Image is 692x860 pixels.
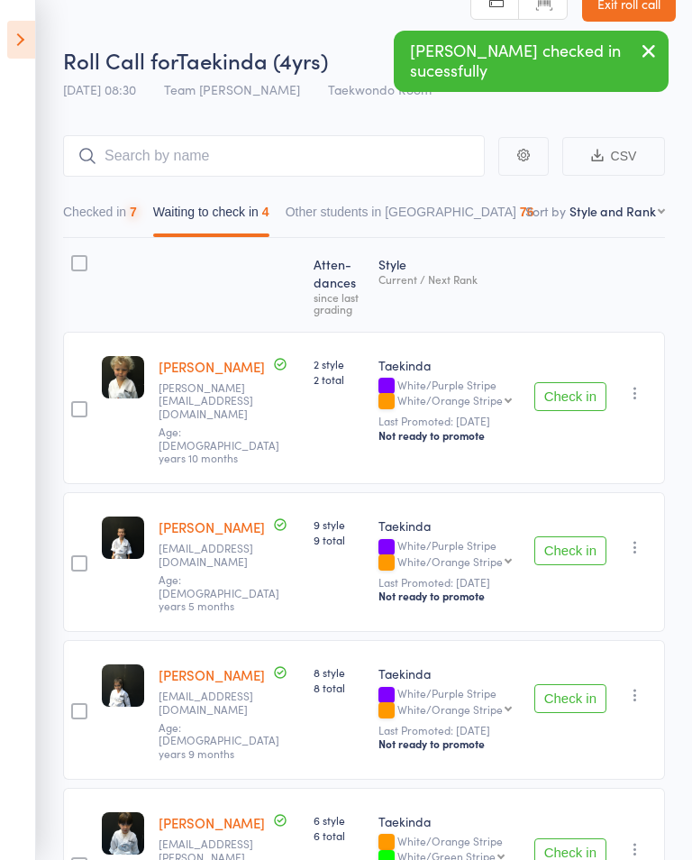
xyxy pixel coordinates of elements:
button: Check in [534,382,606,411]
div: Taekinda [378,812,519,830]
span: 6 total [314,828,364,843]
div: White/Purple Stripe [378,539,519,570]
div: Style [371,246,526,324]
span: Team [PERSON_NAME] [164,80,300,98]
div: White/Orange Stripe [397,555,503,567]
div: Taekinda [378,517,519,535]
img: image1740173647.png [102,812,144,855]
img: image1742594453.png [102,664,144,707]
small: yvent100@gmail.com [159,542,276,568]
div: 76 [520,205,534,219]
span: 2 total [314,371,364,387]
div: 4 [262,205,269,219]
span: 2 style [314,356,364,371]
div: White/Orange Stripe [397,394,503,406]
div: Taekinda [378,356,519,374]
img: image1747435068.png [102,356,144,398]
button: Other students in [GEOGRAPHIC_DATA]76 [286,196,534,237]
div: Not ready to promote [378,428,519,443]
span: [DATE] 08:30 [63,80,136,98]
div: White/Purple Stripe [378,687,519,718]
a: [PERSON_NAME] [159,517,265,536]
div: White/Purple Stripe [378,379,519,409]
a: [PERSON_NAME] [159,813,265,832]
span: Age: [DEMOGRAPHIC_DATA] years 10 months [159,424,279,465]
div: Atten­dances [306,246,371,324]
button: Check in [534,684,606,713]
div: Style and Rank [569,202,656,220]
span: Age: [DEMOGRAPHIC_DATA] years 5 months [159,572,279,613]
span: 8 style [314,664,364,680]
small: ella.vanmeeuwen@hotmail.com [159,381,276,420]
small: Last Promoted: [DATE] [378,415,519,427]
span: Roll Call for [63,45,177,75]
button: CSV [562,137,665,176]
div: Not ready to promote [378,589,519,603]
span: 9 style [314,517,364,532]
small: Last Promoted: [DATE] [378,576,519,589]
div: Current / Next Rank [378,273,519,285]
div: [PERSON_NAME] checked in sucessfully [394,31,669,92]
small: admin@beesecurity.au [159,690,276,716]
input: Search by name [63,135,485,177]
button: Waiting to check in4 [153,196,269,237]
label: Sort by [525,202,566,220]
span: 8 total [314,680,364,695]
button: Checked in7 [63,196,137,237]
div: since last grading [314,291,364,315]
button: Check in [534,536,606,565]
div: White/Orange Stripe [397,703,503,715]
span: 6 style [314,812,364,828]
img: image1742594427.png [102,517,144,559]
small: Last Promoted: [DATE] [378,724,519,736]
span: Age: [DEMOGRAPHIC_DATA] years 9 months [159,719,279,761]
span: Taekinda (4yrs) [177,45,328,75]
div: Taekinda [378,664,519,682]
span: 9 total [314,532,364,547]
div: 7 [130,205,137,219]
a: [PERSON_NAME] [159,357,265,376]
a: [PERSON_NAME] [159,665,265,684]
span: Taekwondo Room [328,80,432,98]
div: Not ready to promote [378,736,519,751]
